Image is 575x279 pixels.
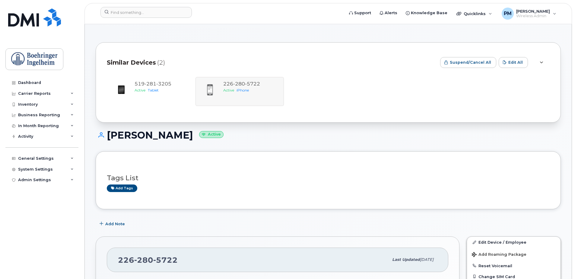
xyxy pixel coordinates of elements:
button: Reset Voicemail [467,260,561,271]
span: Tablet [148,88,159,92]
span: Add Roaming Package [472,252,526,258]
span: 3205 [156,81,171,87]
a: Edit Device / Employee [467,237,561,248]
span: Suspend/Cancel All [450,59,491,65]
span: 226 [118,255,178,265]
button: Edit All [499,57,528,68]
a: Add tags [107,184,137,192]
span: 5722 [153,255,178,265]
span: Add Note [105,221,125,227]
a: 5192813205ActiveTablet [110,81,192,102]
h1: [PERSON_NAME] [96,130,561,140]
span: Active [135,88,145,92]
span: Edit All [508,59,523,65]
span: 280 [134,255,153,265]
span: 519 [135,81,171,87]
button: Add Roaming Package [467,248,561,260]
span: Similar Devices [107,58,156,67]
h3: Tags List [107,174,550,182]
img: image20231002-3703462-fz3vdb.jpeg [115,84,127,96]
span: Last updated [392,257,420,262]
button: Suspend/Cancel All [440,57,496,68]
button: Add Note [96,218,130,229]
small: Active [199,131,224,138]
span: 281 [145,81,156,87]
span: [DATE] [420,257,434,262]
span: (2) [157,58,165,67]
